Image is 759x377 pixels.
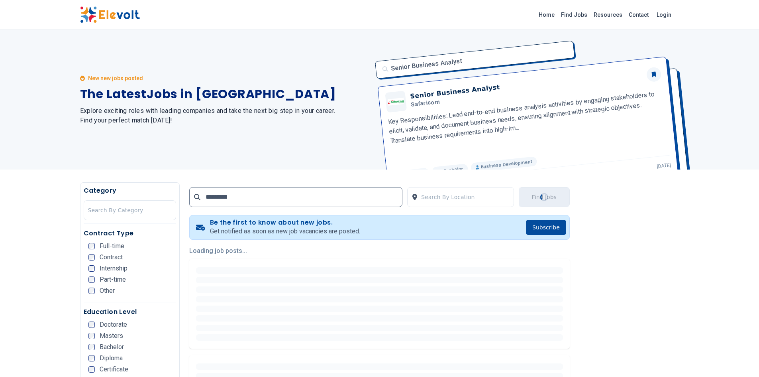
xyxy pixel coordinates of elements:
h1: The Latest Jobs in [GEOGRAPHIC_DATA] [80,87,370,101]
span: Part-time [100,276,126,283]
input: Doctorate [88,322,95,328]
span: Contract [100,254,123,261]
span: Other [100,288,115,294]
span: Internship [100,265,127,272]
span: Masters [100,333,123,339]
p: Loading job posts... [189,246,570,256]
p: Get notified as soon as new job vacancies are posted. [210,227,360,236]
button: Find JobsLoading... [519,187,570,207]
input: Certificate [88,366,95,373]
p: New new jobs posted [88,74,143,82]
span: Diploma [100,355,123,361]
h5: Contract Type [84,229,177,238]
div: Loading... [539,192,549,202]
input: Internship [88,265,95,272]
button: Subscribe [526,220,566,235]
h4: Be the first to know about new jobs. [210,219,360,227]
input: Diploma [88,355,95,361]
a: Login [652,7,676,23]
input: Contract [88,254,95,261]
span: Full-time [100,243,124,249]
span: Doctorate [100,322,127,328]
a: Home [535,8,558,21]
input: Masters [88,333,95,339]
span: Certificate [100,366,128,373]
span: Bachelor [100,344,124,350]
input: Other [88,288,95,294]
h5: Category [84,186,177,195]
input: Full-time [88,243,95,249]
input: Part-time [88,276,95,283]
input: Bachelor [88,344,95,350]
img: Elevolt [80,6,140,23]
h2: Explore exciting roles with leading companies and take the next big step in your career. Find you... [80,106,370,125]
a: Resources [590,8,626,21]
h5: Education Level [84,307,177,317]
a: Find Jobs [558,8,590,21]
a: Contact [626,8,652,21]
